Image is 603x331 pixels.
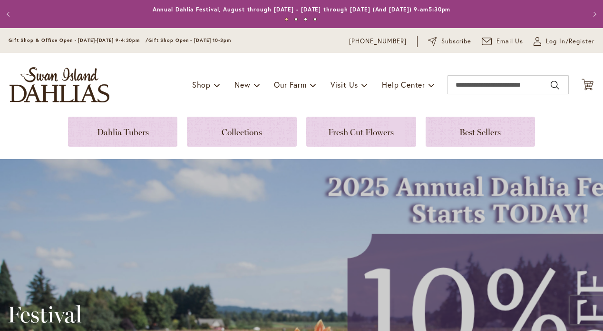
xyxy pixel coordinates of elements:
button: 1 of 4 [285,18,288,21]
a: [PHONE_NUMBER] [349,37,407,46]
span: Our Farm [274,80,306,90]
span: Gift Shop & Office Open - [DATE]-[DATE] 9-4:30pm / [9,37,148,43]
a: Email Us [482,37,524,46]
a: Subscribe [428,37,471,46]
span: Help Center [382,80,425,90]
button: 2 of 4 [294,18,298,21]
a: store logo [10,67,109,102]
span: Visit Us [331,80,358,90]
span: Gift Shop Open - [DATE] 10-3pm [148,37,231,43]
span: New [234,80,250,90]
a: Log In/Register [534,37,594,46]
span: Email Us [496,37,524,46]
span: Shop [192,80,211,90]
span: Log In/Register [546,37,594,46]
button: 3 of 4 [304,18,307,21]
button: 4 of 4 [313,18,317,21]
button: Next [584,5,603,24]
a: Annual Dahlia Festival, August through [DATE] - [DATE] through [DATE] (And [DATE]) 9-am5:30pm [153,6,451,13]
span: Subscribe [441,37,471,46]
